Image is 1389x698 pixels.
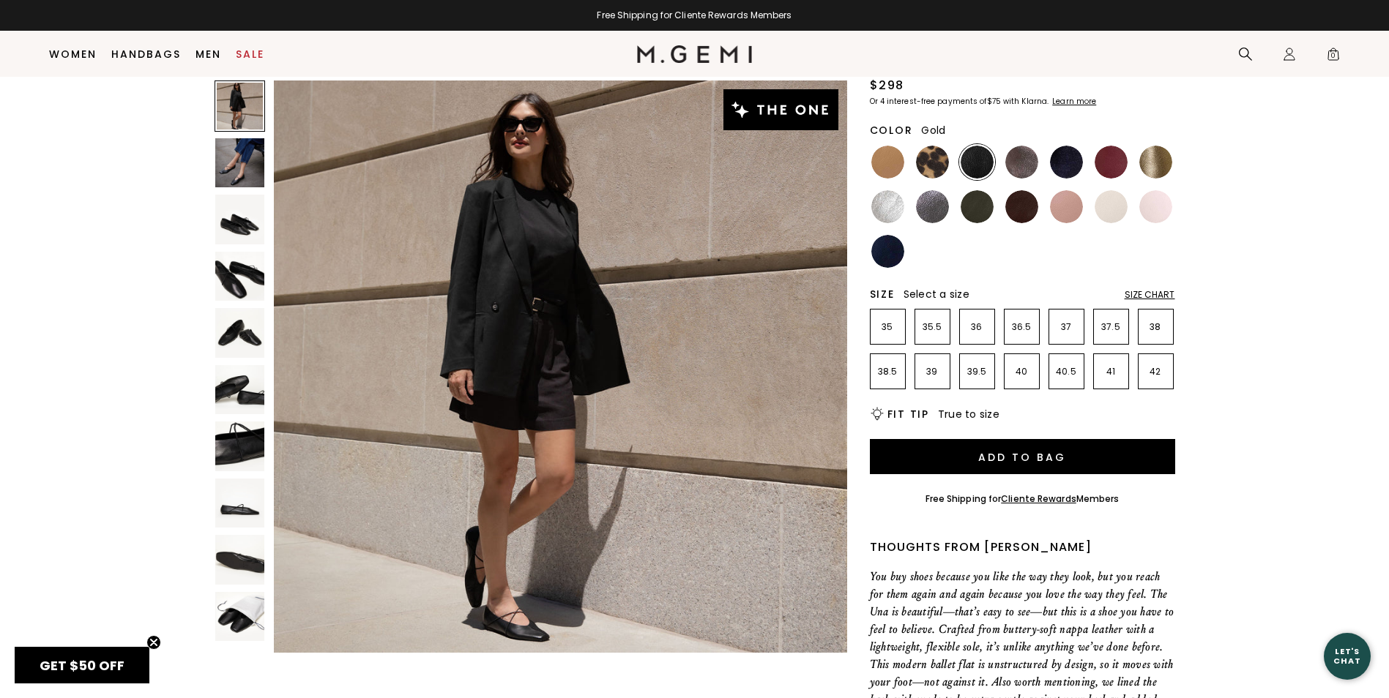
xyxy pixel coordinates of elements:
[195,48,221,60] a: Men
[274,80,846,653] img: The Una
[215,479,265,528] img: The Una
[1139,146,1172,179] img: Gold
[1095,146,1128,179] img: Burgundy
[1139,366,1173,378] p: 42
[215,252,265,301] img: The Una
[1139,321,1173,333] p: 38
[1005,190,1038,223] img: Chocolate
[215,195,265,244] img: The Una
[1050,190,1083,223] img: Antique Rose
[916,146,949,179] img: Leopard Print
[915,366,950,378] p: 39
[871,190,904,223] img: Silver
[1094,366,1128,378] p: 41
[1049,321,1084,333] p: 37
[960,366,994,378] p: 39.5
[870,439,1175,474] button: Add to Bag
[1052,96,1096,107] klarna-placement-style-cta: Learn more
[111,48,181,60] a: Handbags
[215,308,265,358] img: The Una
[1324,647,1371,665] div: Let's Chat
[1051,97,1096,106] a: Learn more
[870,96,987,107] klarna-placement-style-body: Or 4 interest-free payments of
[215,421,265,471] img: The Una
[1050,146,1083,179] img: Midnight Blue
[215,535,265,585] img: The Una
[916,190,949,223] img: Gunmetal
[921,123,945,138] span: Gold
[146,635,161,650] button: Close teaser
[637,45,752,63] img: M.Gemi
[1094,321,1128,333] p: 37.5
[236,48,264,60] a: Sale
[870,538,1175,556] div: Thoughts from [PERSON_NAME]
[1005,321,1039,333] p: 36.5
[1001,492,1076,505] a: Cliente Rewards
[870,77,904,94] div: $298
[870,288,895,300] h2: Size
[915,321,950,333] p: 35.5
[1326,50,1341,64] span: 0
[215,138,265,188] img: The Una
[49,48,97,60] a: Women
[871,321,905,333] p: 35
[870,124,913,136] h2: Color
[1139,190,1172,223] img: Ballerina Pink
[871,235,904,268] img: Navy
[1005,366,1039,378] p: 40
[215,365,265,415] img: The Una
[215,592,265,642] img: The Una
[1003,96,1051,107] klarna-placement-style-body: with Klarna
[961,190,994,223] img: Military
[871,366,905,378] p: 38.5
[723,89,838,130] img: The One tag
[887,408,929,420] h2: Fit Tip
[40,656,124,675] span: GET $50 OFF
[871,146,904,179] img: Light Tan
[938,407,999,421] span: True to size
[1049,366,1084,378] p: 40.5
[960,321,994,333] p: 36
[1125,289,1175,301] div: Size Chart
[926,493,1120,505] div: Free Shipping for Members
[961,146,994,179] img: Black
[1005,146,1038,179] img: Cocoa
[987,96,1001,107] klarna-placement-style-amount: $75
[904,287,969,301] span: Select a size
[1095,190,1128,223] img: Ecru
[15,647,149,683] div: GET $50 OFFClose teaser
